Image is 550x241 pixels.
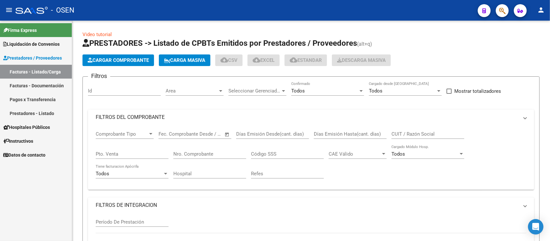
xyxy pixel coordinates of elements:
span: Todos [291,88,305,94]
input: End date [185,131,217,137]
span: - OSEN [51,3,74,17]
mat-icon: cloud_download [253,56,260,64]
span: CSV [220,57,237,63]
span: PRESTADORES -> Listado de CPBTs Emitidos por Prestadores / Proveedores [82,39,357,48]
span: Firma Express [3,27,37,34]
button: Carga Masiva [159,54,210,66]
span: Datos de contacto [3,151,45,159]
span: Area [166,88,218,94]
button: CSV [215,54,243,66]
button: Descarga Masiva [332,54,391,66]
button: Estandar [285,54,327,66]
span: Comprobante Tipo [96,131,148,137]
button: Open calendar [224,131,231,138]
span: Prestadores / Proveedores [3,54,62,62]
span: EXCEL [253,57,275,63]
mat-icon: menu [5,6,13,14]
button: Cargar Comprobante [82,54,154,66]
span: Instructivos [3,138,33,145]
span: Todos [369,88,382,94]
button: EXCEL [247,54,280,66]
mat-icon: cloud_download [290,56,297,64]
input: Start date [159,131,179,137]
span: Liquidación de Convenios [3,41,60,48]
mat-panel-title: FILTROS DE INTEGRACION [96,202,519,209]
span: Seleccionar Gerenciador [228,88,281,94]
span: Cargar Comprobante [88,57,149,63]
mat-icon: person [537,6,545,14]
h3: Filtros [88,72,110,81]
mat-panel-title: FILTROS DEL COMPROBANTE [96,114,519,121]
span: Todos [96,171,109,177]
mat-icon: cloud_download [220,56,228,64]
span: Descarga Masiva [337,57,386,63]
mat-expansion-panel-header: FILTROS DEL COMPROBANTE [88,110,534,125]
span: Mostrar totalizadores [454,87,501,95]
div: Open Intercom Messenger [528,219,544,235]
span: Estandar [290,57,322,63]
div: FILTROS DEL COMPROBANTE [88,125,534,190]
span: Carga Masiva [164,57,205,63]
span: Todos [391,151,405,157]
span: CAE Válido [329,151,381,157]
span: Hospitales Públicos [3,124,50,131]
a: Video tutorial [82,32,112,37]
app-download-masive: Descarga masiva de comprobantes (adjuntos) [332,54,391,66]
span: (alt+q) [357,41,372,47]
mat-expansion-panel-header: FILTROS DE INTEGRACION [88,198,534,213]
